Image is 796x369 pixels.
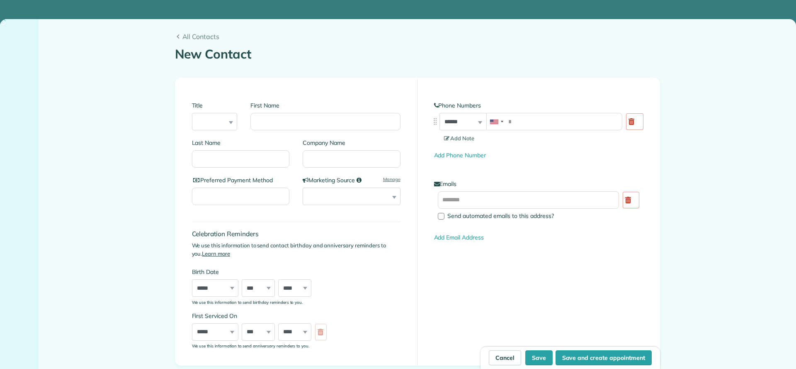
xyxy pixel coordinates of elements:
label: Marketing Source [303,176,400,184]
label: Last Name [192,139,290,147]
label: Preferred Payment Method [192,176,290,184]
sub: We use this information to send anniversary reminders to you. [192,343,310,348]
span: All Contacts [182,32,660,42]
sub: We use this information to send birthday reminders to you. [192,300,303,305]
span: Add Note [444,135,475,142]
button: Save [525,350,553,365]
label: First Name [250,101,400,110]
label: Phone Numbers [434,101,643,110]
p: We use this information to send contact birthday and anniversary reminders to you. [192,242,400,258]
a: Add Email Address [434,234,484,241]
a: Add Phone Number [434,152,486,159]
label: Company Name [303,139,400,147]
a: Cancel [489,350,521,365]
h1: New Contact [175,47,660,61]
button: Save and create appointment [556,350,652,365]
label: First Serviced On [192,312,331,320]
a: Learn more [202,250,230,257]
h4: Celebration Reminders [192,230,400,237]
img: drag_indicator-119b368615184ecde3eda3c64c821f6cf29d3e2b97b89ee44bc31753036683e5.png [431,117,439,126]
span: Send automated emails to this address? [447,212,554,220]
a: Manage [383,176,400,183]
label: Title [192,101,238,110]
a: All Contacts [175,32,660,42]
label: Birth Date [192,268,331,276]
div: United States: +1 [487,113,506,130]
label: Emails [434,180,643,188]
